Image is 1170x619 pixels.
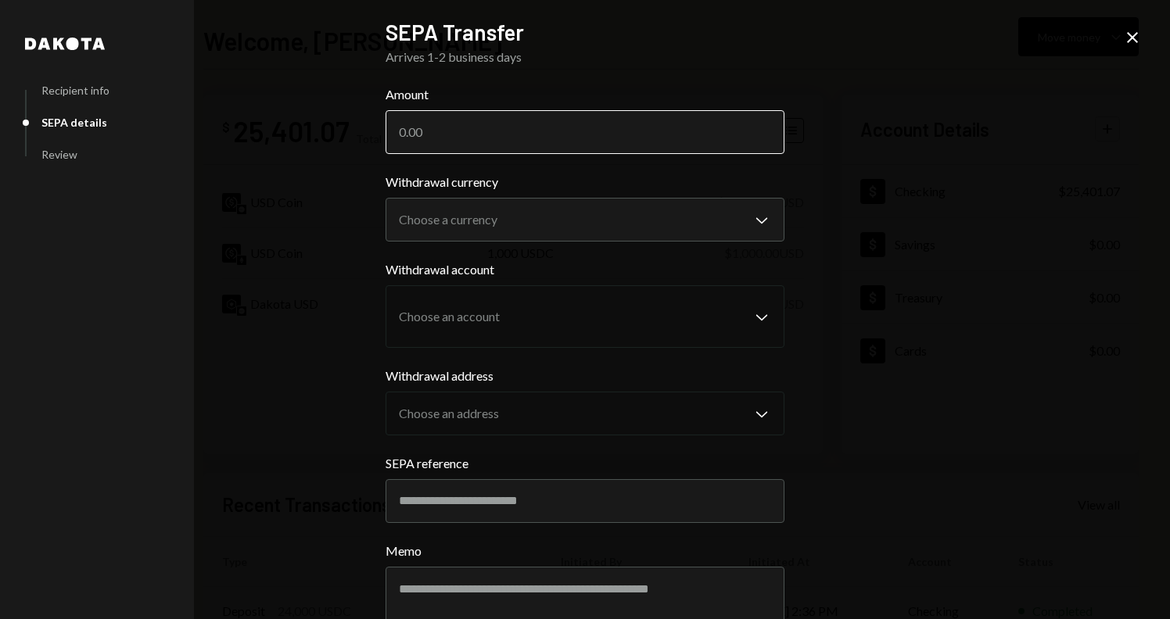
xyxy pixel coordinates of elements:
[386,260,784,279] label: Withdrawal account
[386,48,784,66] div: Arrives 1-2 business days
[386,198,784,242] button: Withdrawal currency
[386,110,784,154] input: 0.00
[41,148,77,161] div: Review
[386,542,784,560] label: Memo
[41,116,107,129] div: SEPA details
[386,85,784,104] label: Amount
[386,454,784,473] label: SEPA reference
[386,392,784,435] button: Withdrawal address
[386,173,784,191] label: Withdrawal currency
[41,84,109,97] div: Recipient info
[386,367,784,385] label: Withdrawal address
[386,17,784,48] h2: SEPA Transfer
[386,285,784,348] button: Withdrawal account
